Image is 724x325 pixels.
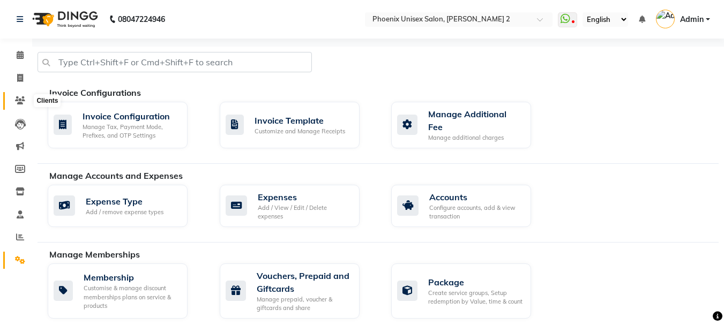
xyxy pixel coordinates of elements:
div: Manage prepaid, voucher & giftcards and share [257,295,351,313]
a: Vouchers, Prepaid and GiftcardsManage prepaid, voucher & giftcards and share [220,263,376,319]
a: Invoice ConfigurationManage Tax, Payment Mode, Prefixes, and OTP Settings [48,102,204,148]
div: Clients [34,94,61,107]
div: Invoice Configuration [83,110,179,123]
div: Accounts [429,191,523,203]
div: Customise & manage discount memberships plans on service & products [84,284,179,311]
input: Type Ctrl+Shift+F or Cmd+Shift+F to search [38,52,312,72]
img: Admin [656,10,675,28]
div: Membership [84,271,179,284]
b: 08047224946 [118,4,165,34]
a: Invoice TemplateCustomize and Manage Receipts [220,102,376,148]
div: Manage Additional Fee [428,108,523,133]
span: Admin [680,14,704,25]
a: MembershipCustomise & manage discount memberships plans on service & products [48,263,204,319]
a: AccountsConfigure accounts, add & view transaction [391,185,547,227]
div: Configure accounts, add & view transaction [429,203,523,221]
div: Manage Tax, Payment Mode, Prefixes, and OTP Settings [83,123,179,140]
img: logo [27,4,101,34]
div: Create service groups, Setup redemption by Value, time & count [428,289,523,306]
a: PackageCreate service groups, Setup redemption by Value, time & count [391,263,547,319]
a: Expense TypeAdd / remove expense types [48,185,204,227]
a: ExpensesAdd / View / Edit / Delete expenses [220,185,376,227]
div: Customize and Manage Receipts [255,127,345,136]
div: Manage additional charges [428,133,523,142]
a: Manage Additional FeeManage additional charges [391,102,547,148]
div: Package [428,276,523,289]
div: Add / remove expense types [86,208,163,217]
div: Expense Type [86,195,163,208]
div: Vouchers, Prepaid and Giftcards [257,269,351,295]
div: Expenses [258,191,351,203]
div: Add / View / Edit / Delete expenses [258,203,351,221]
div: Invoice Template [255,114,345,127]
